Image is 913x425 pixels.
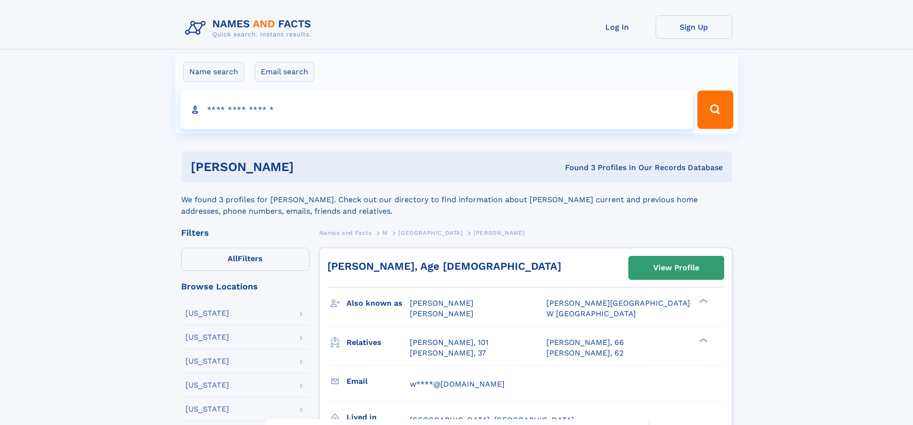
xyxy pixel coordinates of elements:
div: Found 3 Profiles In Our Records Database [429,162,723,173]
span: All [228,254,238,263]
a: [PERSON_NAME], 101 [410,337,488,348]
div: Browse Locations [181,282,310,291]
span: [PERSON_NAME][GEOGRAPHIC_DATA] [546,299,690,308]
span: [GEOGRAPHIC_DATA], [GEOGRAPHIC_DATA] [410,415,574,425]
div: [US_STATE] [185,310,229,317]
div: ❯ [697,337,708,343]
h3: Also known as [347,295,410,311]
div: [US_STATE] [185,381,229,389]
span: [PERSON_NAME] [474,230,525,236]
span: W [GEOGRAPHIC_DATA] [546,309,636,318]
a: M [382,227,388,239]
h3: Email [347,373,410,390]
div: We found 3 profiles for [PERSON_NAME]. Check out our directory to find information about [PERSON_... [181,183,732,217]
div: [US_STATE] [185,333,229,341]
a: Sign Up [656,15,732,39]
a: [PERSON_NAME], 37 [410,348,486,358]
div: Filters [181,229,310,237]
a: [PERSON_NAME], 62 [546,348,624,358]
h1: [PERSON_NAME] [191,161,429,173]
span: [GEOGRAPHIC_DATA] [398,230,462,236]
img: Logo Names and Facts [181,15,319,41]
button: Search Button [697,91,733,129]
div: [US_STATE] [185,357,229,365]
label: Filters [181,248,310,271]
div: ❯ [697,298,708,304]
label: Name search [183,62,244,82]
a: Names and Facts [319,227,372,239]
div: [US_STATE] [185,405,229,413]
h3: Relatives [347,334,410,351]
a: Log In [579,15,656,39]
a: [PERSON_NAME], Age [DEMOGRAPHIC_DATA] [327,260,561,272]
input: search input [180,91,693,129]
label: Email search [254,62,314,82]
span: [PERSON_NAME] [410,299,474,308]
a: View Profile [629,256,724,279]
span: M [382,230,388,236]
a: [PERSON_NAME], 66 [546,337,624,348]
div: View Profile [653,257,699,279]
span: [PERSON_NAME] [410,309,474,318]
a: [GEOGRAPHIC_DATA] [398,227,462,239]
